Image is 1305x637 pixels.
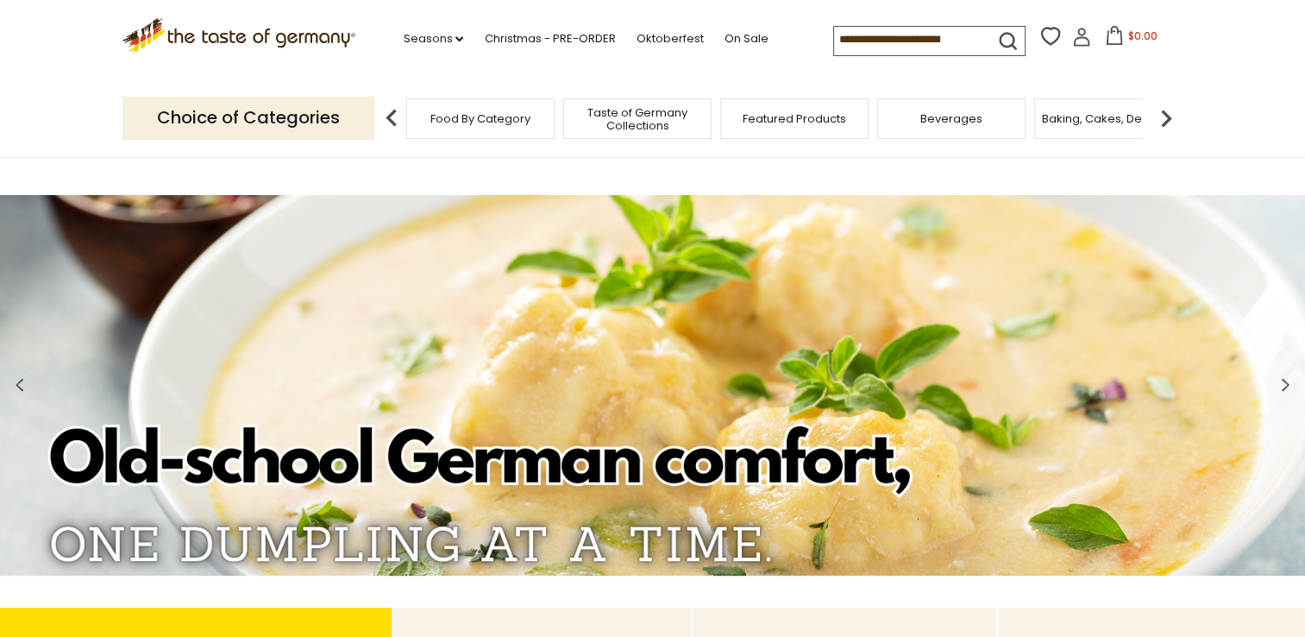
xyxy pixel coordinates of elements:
a: Christmas - PRE-ORDER [484,29,615,48]
a: Featured Products [743,112,846,125]
a: Oktoberfest [636,29,703,48]
a: Seasons [403,29,463,48]
img: next arrow [1149,101,1183,136]
button: $0.00 [1095,26,1168,52]
a: Baking, Cakes, Desserts [1042,112,1176,125]
span: $0.00 [1127,28,1157,43]
a: Beverages [920,112,982,125]
a: Taste of Germany Collections [568,106,706,132]
p: Choice of Categories [122,97,374,139]
img: previous arrow [374,101,409,136]
a: On Sale [724,29,768,48]
a: Food By Category [430,112,530,125]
